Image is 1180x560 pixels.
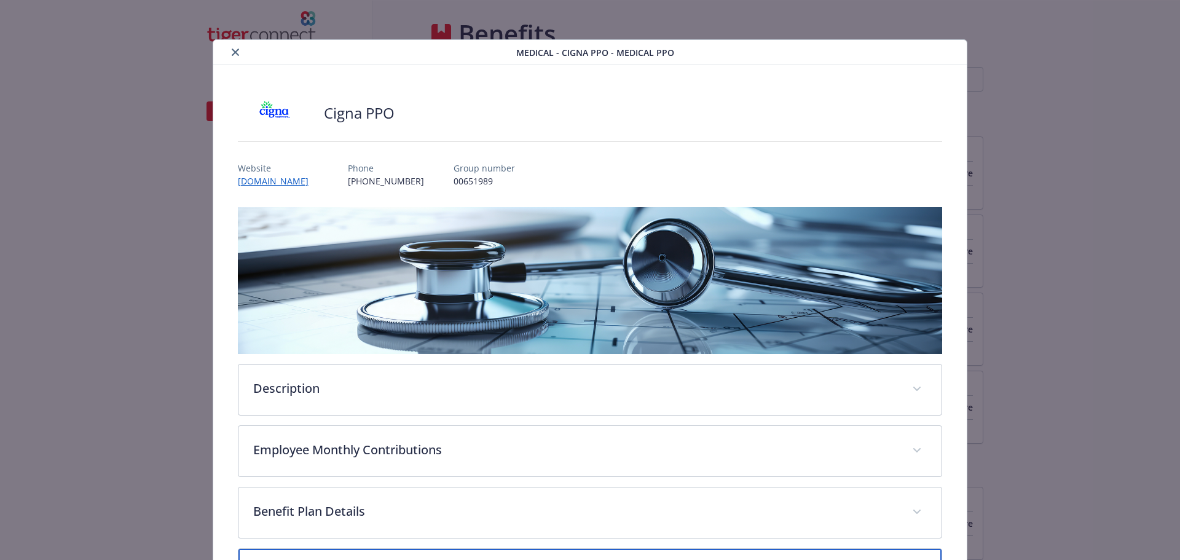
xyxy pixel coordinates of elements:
[228,45,243,60] button: close
[516,46,674,59] span: Medical - Cigna PPO - Medical PPO
[253,502,898,521] p: Benefit Plan Details
[253,379,898,398] p: Description
[348,175,424,187] p: [PHONE_NUMBER]
[238,95,312,132] img: CIGNA
[454,175,515,187] p: 00651989
[238,175,318,187] a: [DOMAIN_NAME]
[238,207,943,354] img: banner
[253,441,898,459] p: Employee Monthly Contributions
[324,103,395,124] h2: Cigna PPO
[348,162,424,175] p: Phone
[238,487,942,538] div: Benefit Plan Details
[238,365,942,415] div: Description
[238,162,318,175] p: Website
[238,426,942,476] div: Employee Monthly Contributions
[454,162,515,175] p: Group number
